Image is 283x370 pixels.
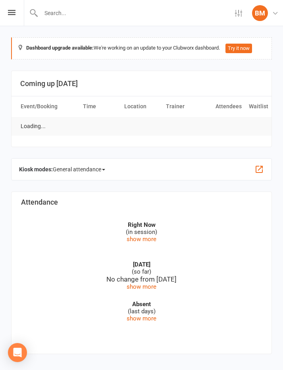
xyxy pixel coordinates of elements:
div: (last days) [21,301,262,315]
a: show more [127,315,156,322]
div: Open Intercom Messenger [8,343,27,362]
strong: Dashboard upgrade available: [26,45,94,51]
div: We're working on an update to your Clubworx dashboard. [11,37,272,59]
th: Attendees [204,96,245,117]
strong: Kiosk modes: [19,166,53,173]
th: Waitlist [245,96,266,117]
a: show more [127,236,156,243]
h3: Attendance [21,198,262,206]
td: Loading... [17,117,49,136]
span: General attendance [53,163,105,176]
strong: [DATE] [21,261,262,268]
th: Location [121,96,162,117]
div: No change from [DATE] [21,275,262,283]
div: (in session) [21,221,262,236]
strong: Right Now [21,221,262,228]
th: Event/Booking [17,96,79,117]
div: BM [252,5,268,21]
div: (so far) [21,261,262,275]
h3: Coming up [DATE] [20,80,263,88]
strong: Absent [21,301,262,308]
th: Time [79,96,121,117]
a: show more [127,283,156,290]
th: Trainer [162,96,204,117]
input: Search... [39,8,225,19]
button: Try it now [225,44,252,53]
